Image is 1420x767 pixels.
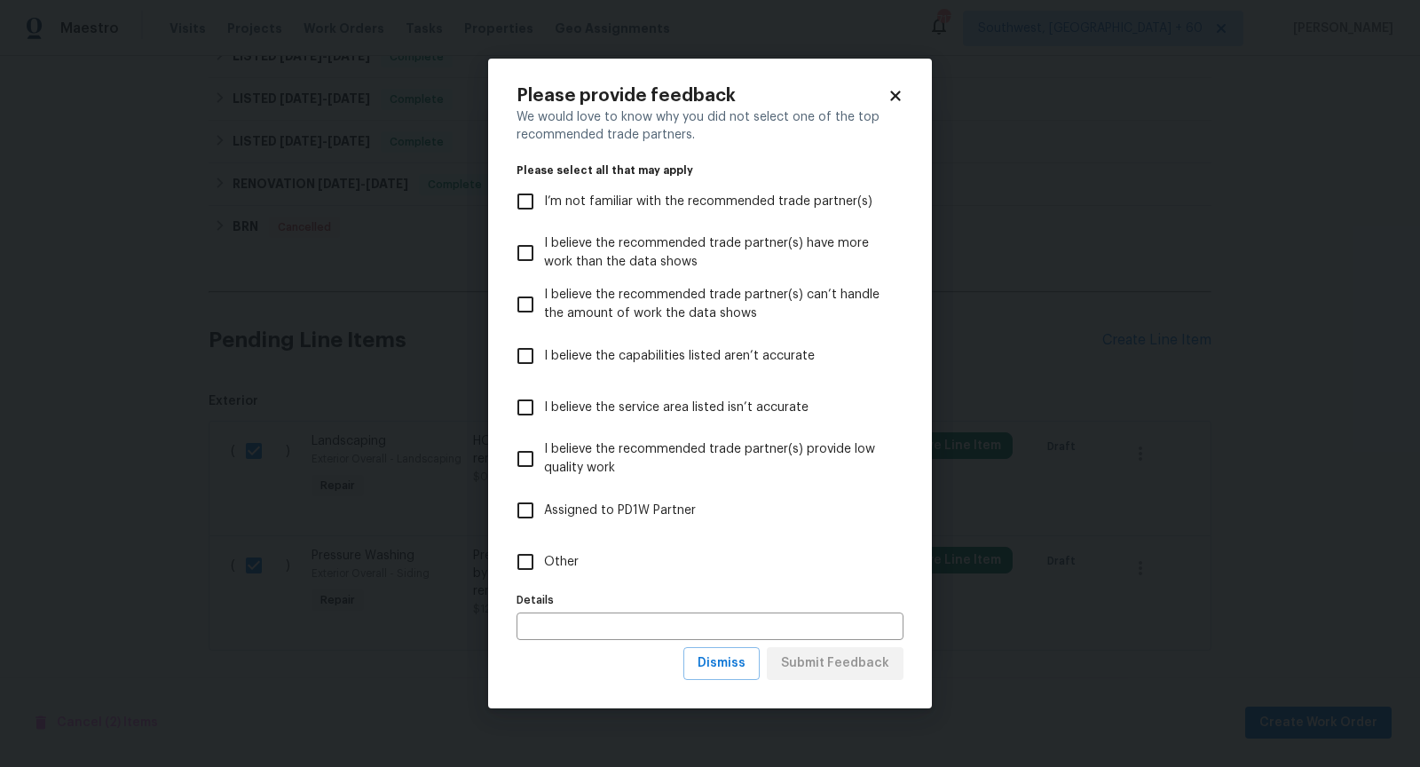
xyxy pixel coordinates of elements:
button: Dismiss [683,647,760,680]
legend: Please select all that may apply [517,165,903,176]
span: I believe the service area listed isn’t accurate [544,399,809,417]
span: Assigned to PD1W Partner [544,502,696,520]
label: Details [517,595,903,605]
span: I believe the capabilities listed aren’t accurate [544,347,815,366]
span: Dismiss [698,652,745,675]
span: I believe the recommended trade partner(s) can’t handle the amount of work the data shows [544,286,889,323]
span: I believe the recommended trade partner(s) have more work than the data shows [544,234,889,272]
h2: Please provide feedback [517,87,887,105]
div: We would love to know why you did not select one of the top recommended trade partners. [517,108,903,144]
span: I’m not familiar with the recommended trade partner(s) [544,193,872,211]
span: I believe the recommended trade partner(s) provide low quality work [544,440,889,478]
span: Other [544,553,579,572]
